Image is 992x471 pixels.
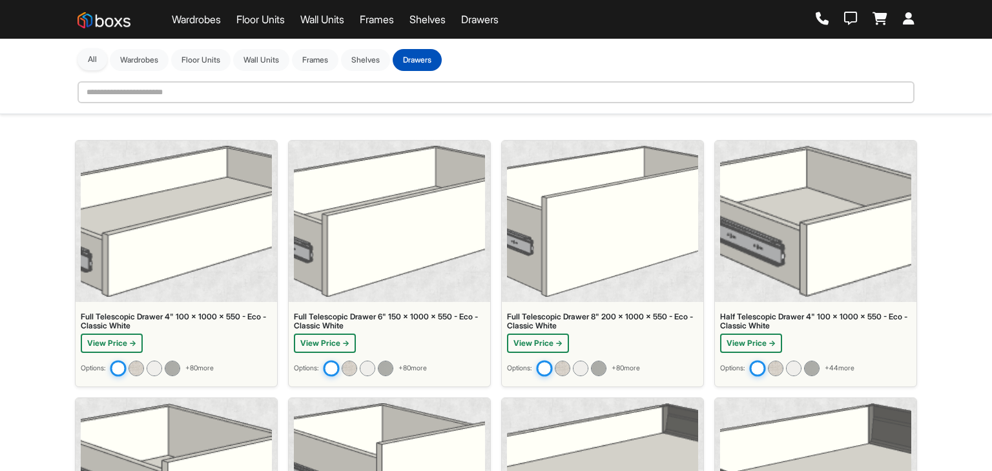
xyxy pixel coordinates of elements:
button: Wall Units [233,49,289,71]
a: Half Telescopic Drawer 4" 100 x 1000 x 550 - Eco - Classic WhiteHalf Telescopic Drawer 4" 100 x 1... [714,140,917,387]
a: Full Telescopic Drawer 4" 100 x 1000 x 550 - Eco - Classic WhiteFull Telescopic Drawer 4" 100 x 1... [75,140,278,387]
img: Half Telescopic Drawer 4" 100 x 1000 x 550 - Eco - Classic White [720,146,911,297]
button: View Price → [507,334,569,353]
a: Login [903,12,914,26]
a: Wall Units [300,12,344,27]
img: Full Telescopic Drawer 8" 200 x 1000 x 550 - Eco - Classic White [536,360,552,376]
img: Half Telescopic Drawer 4" 100 x 1000 x 550 - Architect - Graphite [804,361,820,376]
img: Full Telescopic Drawer 4" 100 x 1000 x 550 - Architect - Ivory White [147,361,162,376]
a: Full Telescopic Drawer 8" 200 x 1000 x 550 - Eco - Classic WhiteFull Telescopic Drawer 8" 200 x 1... [501,140,704,387]
button: Drawers [393,49,442,71]
small: Options: [507,363,532,374]
button: View Price → [720,334,782,353]
button: Shelves [341,49,390,71]
span: + 80 more [612,363,640,374]
img: Full Telescopic Drawer 4" 100 x 1000 x 550 - Eco - Classic White [110,360,126,376]
img: Full Telescopic Drawer 8" 200 x 1000 x 550 - Eco - Classic White [507,146,698,297]
img: Full Telescopic Drawer 6" 150 x 1000 x 550 - Architect - Graphite [378,361,393,376]
span: + 44 more [825,363,854,374]
img: Half Telescopic Drawer 4" 100 x 1000 x 550 - Eco - Classic White [749,360,765,376]
small: Options: [81,363,105,374]
img: Full Telescopic Drawer 8" 200 x 1000 x 550 - Prime - Linen [555,361,570,376]
img: Full Telescopic Drawer 6" 150 x 1000 x 550 - Architect - Ivory White [360,361,375,376]
a: Drawers [461,12,499,27]
img: Half Telescopic Drawer 4" 100 x 1000 x 550 - Architect - Ivory White [786,361,801,376]
button: Frames [292,49,338,71]
span: + 80 more [398,363,427,374]
a: Floor Units [236,12,285,27]
img: Boxs Store logo [77,12,130,28]
a: Wardrobes [172,12,221,27]
img: Full Telescopic Drawer 6" 150 x 1000 x 550 - Eco - Classic White [294,146,485,297]
button: View Price → [81,334,143,353]
button: Wardrobes [110,49,169,71]
img: Full Telescopic Drawer 8" 200 x 1000 x 550 - Architect - Ivory White [573,361,588,376]
small: Options: [720,363,745,374]
div: Full Telescopic Drawer 4" 100 x 1000 x 550 - Eco - Classic White [81,312,272,331]
img: Full Telescopic Drawer 6" 150 x 1000 x 550 - Prime - Linen [342,361,357,376]
img: Full Telescopic Drawer 8" 200 x 1000 x 550 - Architect - Graphite [591,361,606,376]
button: All [77,48,107,70]
img: Full Telescopic Drawer 4" 100 x 1000 x 550 - Prime - Linen [129,361,144,376]
img: Full Telescopic Drawer 4" 100 x 1000 x 550 - Architect - Graphite [165,361,180,376]
img: Half Telescopic Drawer 4" 100 x 1000 x 550 - Prime - Linen [768,361,783,376]
div: Half Telescopic Drawer 4" 100 x 1000 x 550 - Eco - Classic White [720,312,911,331]
span: + 80 more [185,363,214,374]
a: Frames [360,12,394,27]
img: Full Telescopic Drawer 6" 150 x 1000 x 550 - Eco - Classic White [323,360,339,376]
img: Full Telescopic Drawer 4" 100 x 1000 x 550 - Eco - Classic White [81,146,272,297]
a: Shelves [409,12,446,27]
small: Options: [294,363,318,374]
button: View Price → [294,334,356,353]
div: Full Telescopic Drawer 6" 150 x 1000 x 550 - Eco - Classic White [294,312,485,331]
a: Full Telescopic Drawer 6" 150 x 1000 x 550 - Eco - Classic WhiteFull Telescopic Drawer 6" 150 x 1... [288,140,491,387]
button: Floor Units [171,49,231,71]
div: Full Telescopic Drawer 8" 200 x 1000 x 550 - Eco - Classic White [507,312,698,331]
